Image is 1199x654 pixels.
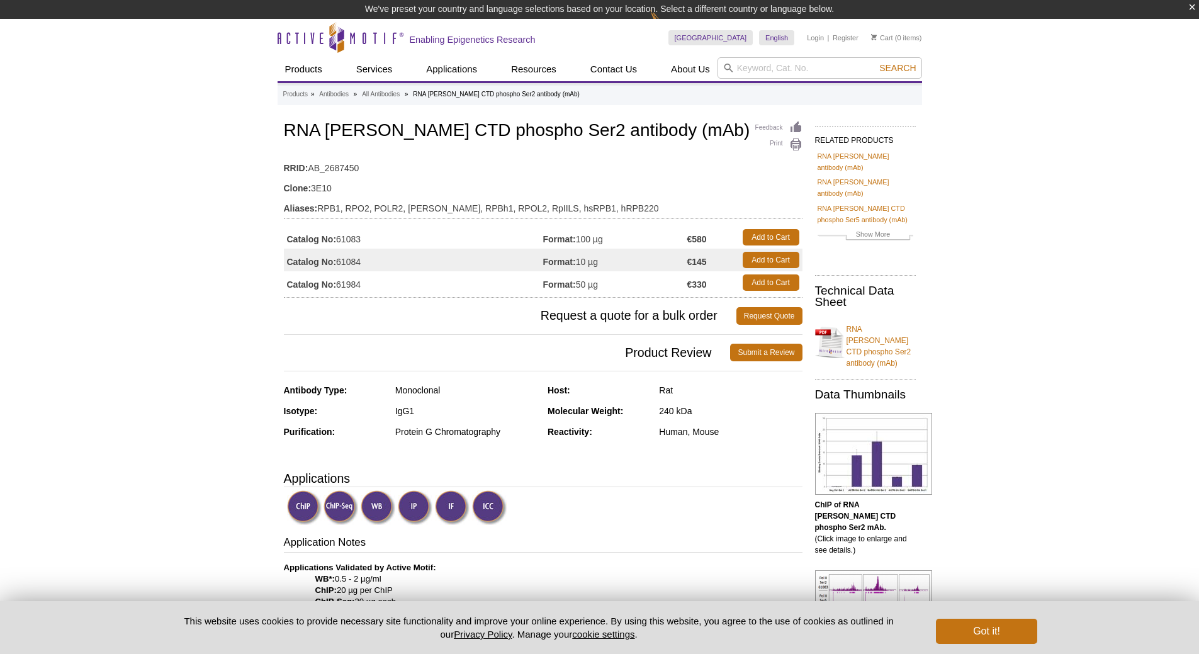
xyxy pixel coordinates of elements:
[548,427,592,437] strong: Reactivity:
[362,89,400,100] a: All Antibodies
[319,89,349,100] a: Antibodies
[435,490,470,525] img: Immunofluorescence Validated
[324,490,358,525] img: ChIP-Seq Validated
[419,57,485,81] a: Applications
[743,274,799,291] a: Add to Cart
[284,195,802,215] td: RPB1, RPO2, POLR2, [PERSON_NAME], RPBh1, RPOL2, RpIILS, hsRPB1, hRPB220
[815,500,896,532] b: ChIP of RNA [PERSON_NAME] CTD phospho Ser2 mAb.
[815,285,916,308] h2: Technical Data Sheet
[287,256,337,268] strong: Catalog No:
[815,389,916,400] h2: Data Thumbnails
[349,57,400,81] a: Services
[287,234,337,245] strong: Catalog No:
[361,490,395,525] img: Western Blot Validated
[743,229,799,245] a: Add to Cart
[287,279,337,290] strong: Catalog No:
[936,619,1037,644] button: Got it!
[815,570,932,634] img: RNA pol II CTD phospho Ser2 antibody (mAb) tested by ChIP-Seq.
[311,91,315,98] li: »
[284,183,312,194] strong: Clone:
[315,585,337,595] strong: ChIP:
[284,563,436,572] b: Applications Validated by Active Motif:
[815,499,916,556] p: (Click image to enlarge and see details.)
[284,469,802,488] h3: Applications
[818,228,913,243] a: Show More
[687,279,706,290] strong: €330
[548,406,623,416] strong: Molecular Weight:
[405,91,408,98] li: »
[759,30,794,45] a: English
[287,490,322,525] img: ChIP Validated
[284,175,802,195] td: 3E10
[730,344,802,361] a: Submit a Review
[284,271,543,294] td: 61984
[398,490,432,525] img: Immunoprecipitation Validated
[548,385,570,395] strong: Host:
[284,155,802,175] td: AB_2687450
[815,126,916,149] h2: RELATED PRODUCTS
[743,252,799,268] a: Add to Cart
[879,63,916,73] span: Search
[284,535,802,553] h3: Application Notes
[659,405,802,417] div: 240 kDa
[833,33,858,42] a: Register
[583,57,645,81] a: Contact Us
[818,203,913,225] a: RNA [PERSON_NAME] CTD phospho Ser5 antibody (mAb)
[755,121,802,135] a: Feedback
[283,89,308,100] a: Products
[543,271,687,294] td: 50 µg
[413,91,580,98] li: RNA [PERSON_NAME] CTD phospho Ser2 antibody (mAb)
[543,234,576,245] strong: Format:
[650,9,684,39] img: Change Here
[284,226,543,249] td: 61083
[718,57,922,79] input: Keyword, Cat. No.
[504,57,564,81] a: Resources
[472,490,507,525] img: Immunocytochemistry Validated
[284,121,802,142] h1: RNA [PERSON_NAME] CTD phospho Ser2 antibody (mAb)
[395,426,538,437] div: Protein G Chromatography
[162,614,916,641] p: This website uses cookies to provide necessary site functionality and improve your online experie...
[687,256,706,268] strong: €145
[284,203,318,214] strong: Aliases:
[395,385,538,396] div: Monoclonal
[284,162,308,174] strong: RRID:
[659,385,802,396] div: Rat
[828,30,830,45] li: |
[284,344,731,361] span: Product Review
[278,57,330,81] a: Products
[315,597,355,606] strong: ChIP-Seq:
[572,629,634,640] button: cookie settings
[284,427,335,437] strong: Purification:
[284,385,347,395] strong: Antibody Type:
[543,256,576,268] strong: Format:
[284,307,736,325] span: Request a quote for a bulk order
[543,226,687,249] td: 100 µg
[755,138,802,152] a: Print
[871,33,893,42] a: Cart
[807,33,824,42] a: Login
[284,249,543,271] td: 61084
[736,307,802,325] a: Request Quote
[659,426,802,437] div: Human, Mouse
[410,34,536,45] h2: Enabling Epigenetics Research
[818,176,913,199] a: RNA [PERSON_NAME] antibody (mAb)
[543,249,687,271] td: 10 µg
[668,30,753,45] a: [GEOGRAPHIC_DATA]
[871,34,877,40] img: Your Cart
[454,629,512,640] a: Privacy Policy
[815,316,916,369] a: RNA [PERSON_NAME] CTD phospho Ser2 antibody (mAb)
[395,405,538,417] div: IgG1
[354,91,357,98] li: »
[815,413,932,495] img: RNA pol II CTD phospho Ser2 antibody (mAb) tested by ChIP.
[543,279,576,290] strong: Format:
[875,62,920,74] button: Search
[818,150,913,173] a: RNA [PERSON_NAME] antibody (mAb)
[663,57,718,81] a: About Us
[687,234,706,245] strong: €580
[871,30,922,45] li: (0 items)
[284,406,318,416] strong: Isotype:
